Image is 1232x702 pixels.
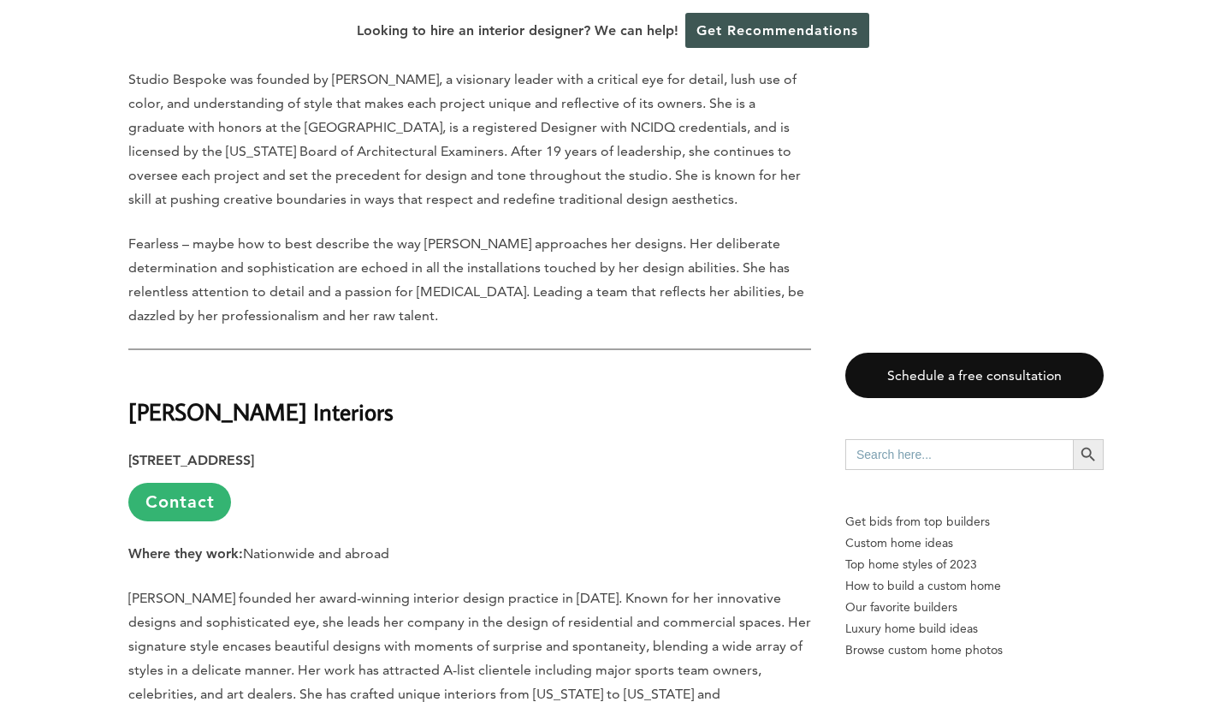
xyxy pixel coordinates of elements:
[845,511,1104,532] p: Get bids from top builders
[128,232,811,328] p: Fearless – maybe how to best describe the way [PERSON_NAME] approaches her designs. Her deliberat...
[128,483,231,521] a: Contact
[845,532,1104,554] a: Custom home ideas
[128,396,394,426] strong: [PERSON_NAME] Interiors
[845,597,1104,618] a: Our favorite builders
[1079,445,1098,464] svg: Search
[128,542,811,566] p: Nationwide and abroad
[845,640,1104,661] a: Browse custom home photos
[128,452,254,468] strong: [STREET_ADDRESS]
[128,68,811,211] p: Studio Bespoke was founded by [PERSON_NAME], a visionary leader with a critical eye for detail, l...
[845,618,1104,640] a: Luxury home build ideas
[845,439,1073,470] input: Search here...
[128,545,243,562] strong: Where they work:
[845,575,1104,597] a: How to build a custom home
[845,353,1104,398] a: Schedule a free consultation
[685,13,869,48] a: Get Recommendations
[845,554,1104,575] a: Top home styles of 2023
